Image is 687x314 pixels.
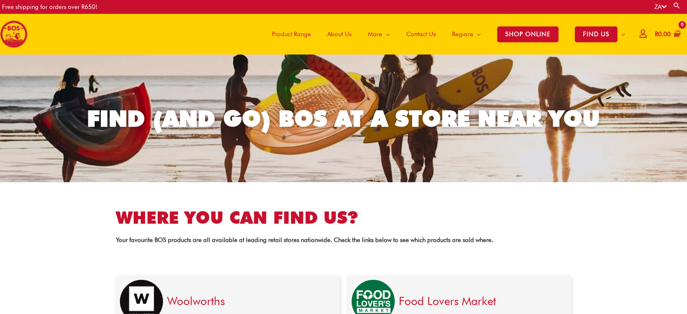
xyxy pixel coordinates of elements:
span: More [368,22,382,46]
a: Contact Us [398,14,444,55]
p: Your favourite BOS products are all available at leading retail stores nationwide. Check the link... [116,237,571,243]
a: About Us [319,14,360,55]
bdi: 0.00 [655,31,671,38]
a: More [360,14,398,55]
a: Woolworths [167,294,225,308]
span: SHOP ONLINE [497,26,559,42]
span: About Us [327,22,352,46]
span: FIND US [575,26,617,42]
span: R [655,31,658,38]
span: Contact Us [406,22,436,46]
a: Regions [444,14,489,55]
span: Product Range [272,22,311,46]
nav: Site Navigation [258,14,633,55]
a: SHOP ONLINE [489,14,567,55]
a: Search button [673,2,681,9]
a: Food Lovers Market [399,294,496,308]
div: FIND (AND GO) BOS AT A STORE NEAR YOU [87,107,600,130]
h2: Where you can find us? [116,207,571,229]
a: Product Range [264,14,319,55]
a: ZA [654,3,667,11]
a: View Shopping Cart, empty [653,25,681,44]
span: Regions [452,22,473,46]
